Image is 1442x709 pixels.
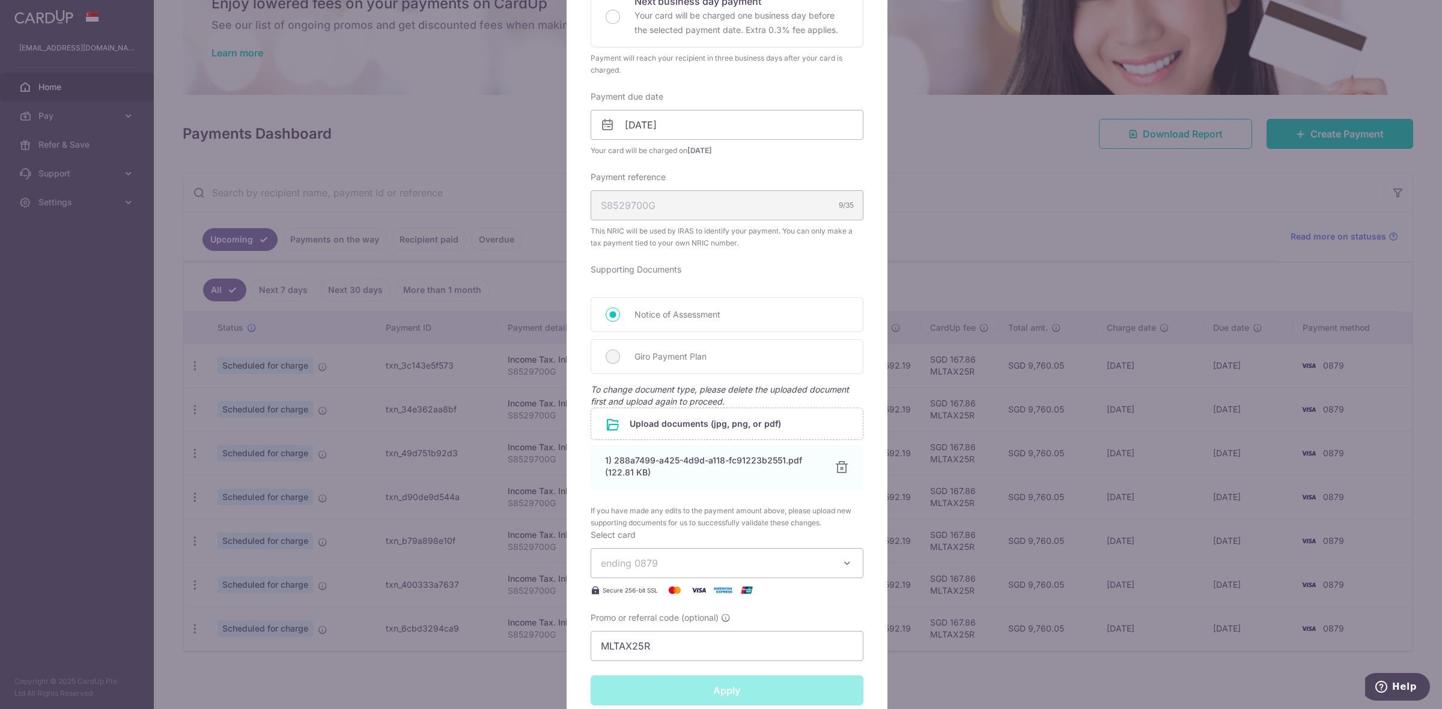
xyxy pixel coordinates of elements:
div: Upload documents (jpg, png, or pdf) [591,408,863,440]
iframe: Opens a widget where you can find more information [1365,673,1430,703]
img: Mastercard [663,583,687,597]
label: Payment due date [591,91,663,103]
label: Payment reference [591,171,666,183]
img: American Express [711,583,735,597]
label: Select card [591,529,636,541]
span: Your card will be charged on [591,145,863,157]
div: 1) 288a7499-a425-4d9d-a118-fc91223b2551.pdf (122.81 KB) [605,454,820,478]
div: Payment will reach your recipient in three business days after your card is charged. [591,52,863,76]
label: Supporting Documents [591,264,681,276]
button: ending 0879 [591,548,863,578]
input: DD / MM / YYYY [591,110,863,140]
span: Notice of Assessment [634,307,848,322]
div: 9/35 [839,199,854,211]
span: To change document type, please delete the uploaded document first and upload again to proceed. [591,384,849,406]
span: ending 0879 [601,557,658,569]
span: Giro Payment Plan [634,349,848,364]
span: [DATE] [687,146,712,155]
span: Promo or referral code (optional) [591,612,719,624]
span: Secure 256-bit SSL [603,585,658,595]
span: This NRIC will be used by IRAS to identify your payment. You can only make a tax payment tied to ... [591,225,863,249]
img: UnionPay [735,583,759,597]
p: Your card will be charged one business day before the selected payment date. Extra 0.3% fee applies. [634,8,848,37]
img: Visa [687,583,711,597]
span: If you have made any edits to the payment amount above, please upload new supporting documents fo... [591,505,863,529]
